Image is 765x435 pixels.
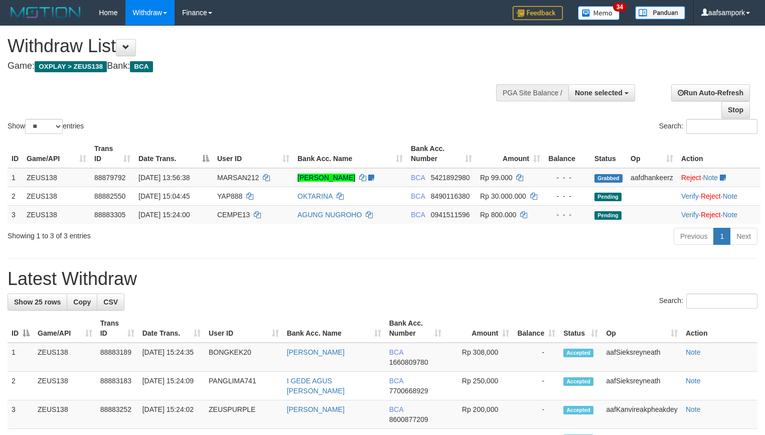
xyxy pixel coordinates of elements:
span: Accepted [563,406,593,414]
span: BCA [389,348,403,356]
td: [DATE] 15:24:09 [138,372,205,400]
select: Showentries [25,119,63,134]
a: AGUNG NUGROHO [297,211,362,219]
a: Run Auto-Refresh [671,84,750,101]
div: - - - [548,191,586,201]
img: panduan.png [635,6,685,20]
span: BCA [411,211,425,219]
span: 88882550 [94,192,125,200]
span: [DATE] 15:24:00 [138,211,190,219]
a: Verify [681,192,699,200]
a: Verify [681,211,699,219]
span: [DATE] 13:56:38 [138,174,190,182]
a: CSV [97,294,124,311]
td: Rp 308,000 [445,343,513,372]
td: ZEUS138 [34,343,96,372]
span: OXPLAY > ZEUS138 [35,61,107,72]
img: Feedback.jpg [513,6,563,20]
td: ZEUS138 [23,168,90,187]
img: MOTION_logo.png [8,5,84,20]
th: Balance: activate to sort column ascending [513,314,559,343]
th: Trans ID: activate to sort column ascending [96,314,138,343]
span: Rp 30.000.000 [480,192,526,200]
th: Action [682,314,757,343]
input: Search: [686,119,757,134]
td: ZEUS138 [34,400,96,429]
span: BCA [130,61,152,72]
span: BCA [411,174,425,182]
span: Rp 99.000 [480,174,513,182]
td: 2 [8,372,34,400]
a: I GEDE AGUS [PERSON_NAME] [287,377,345,395]
th: User ID: activate to sort column ascending [205,314,283,343]
input: Search: [686,294,757,309]
td: · · [677,205,760,224]
th: Bank Acc. Name: activate to sort column ascending [283,314,385,343]
td: 3 [8,400,34,429]
a: Next [730,228,757,245]
th: Date Trans.: activate to sort column ascending [138,314,205,343]
td: 88883183 [96,372,138,400]
a: 1 [713,228,730,245]
span: YAP888 [217,192,242,200]
td: 2 [8,187,23,205]
td: · · [677,187,760,205]
label: Search: [659,119,757,134]
td: ZEUSPURPLE [205,400,283,429]
span: CEMPE13 [217,211,250,219]
span: Copy 8600877209 to clipboard [389,415,428,423]
span: 88883305 [94,211,125,219]
span: BCA [389,377,403,385]
td: 88883252 [96,400,138,429]
th: User ID: activate to sort column ascending [213,139,293,168]
td: ZEUS138 [34,372,96,400]
a: Note [722,211,737,219]
td: - [513,400,559,429]
td: ZEUS138 [23,187,90,205]
a: Note [686,405,701,413]
a: [PERSON_NAME] [297,174,355,182]
label: Show entries [8,119,84,134]
h1: Latest Withdraw [8,269,757,289]
th: Bank Acc. Number: activate to sort column ascending [385,314,446,343]
td: 1 [8,168,23,187]
th: ID [8,139,23,168]
div: - - - [548,210,586,220]
a: Note [686,377,701,385]
a: Note [686,348,701,356]
th: Action [677,139,760,168]
th: Status: activate to sort column ascending [559,314,602,343]
td: · [677,168,760,187]
td: 88883189 [96,343,138,372]
th: Amount: activate to sort column ascending [445,314,513,343]
th: Game/API: activate to sort column ascending [23,139,90,168]
span: Rp 800.000 [480,211,516,219]
td: Rp 250,000 [445,372,513,400]
span: BCA [411,192,425,200]
td: [DATE] 15:24:35 [138,343,205,372]
th: Op: activate to sort column ascending [602,314,681,343]
a: Copy [67,294,97,311]
span: Accepted [563,349,593,357]
th: ID: activate to sort column descending [8,314,34,343]
span: BCA [389,405,403,413]
td: 1 [8,343,34,372]
span: CSV [103,298,118,306]
h4: Game: Bank: [8,61,500,71]
td: aafSieksreyneath [602,343,681,372]
span: [DATE] 15:04:45 [138,192,190,200]
span: Accepted [563,377,593,386]
td: - [513,343,559,372]
th: Game/API: activate to sort column ascending [34,314,96,343]
th: Op: activate to sort column ascending [627,139,677,168]
th: Bank Acc. Name: activate to sort column ascending [293,139,407,168]
th: Amount: activate to sort column ascending [476,139,544,168]
td: 3 [8,205,23,224]
a: Reject [681,174,701,182]
span: MARSAN212 [217,174,259,182]
span: Copy 1660809780 to clipboard [389,358,428,366]
a: [PERSON_NAME] [287,405,345,413]
th: Status [590,139,627,168]
span: Pending [594,193,622,201]
td: aafSieksreyneath [602,372,681,400]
